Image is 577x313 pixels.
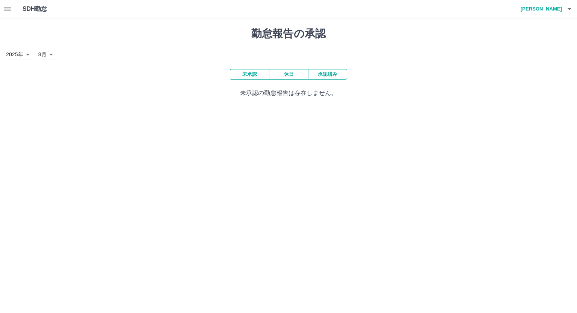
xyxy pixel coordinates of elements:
[6,49,32,60] div: 2025年
[269,69,308,80] button: 休日
[38,49,56,60] div: 8月
[308,69,347,80] button: 承認済み
[230,69,269,80] button: 未承認
[6,89,571,98] p: 未承認の勤怠報告は存在しません。
[6,27,571,40] h1: 勤怠報告の承認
